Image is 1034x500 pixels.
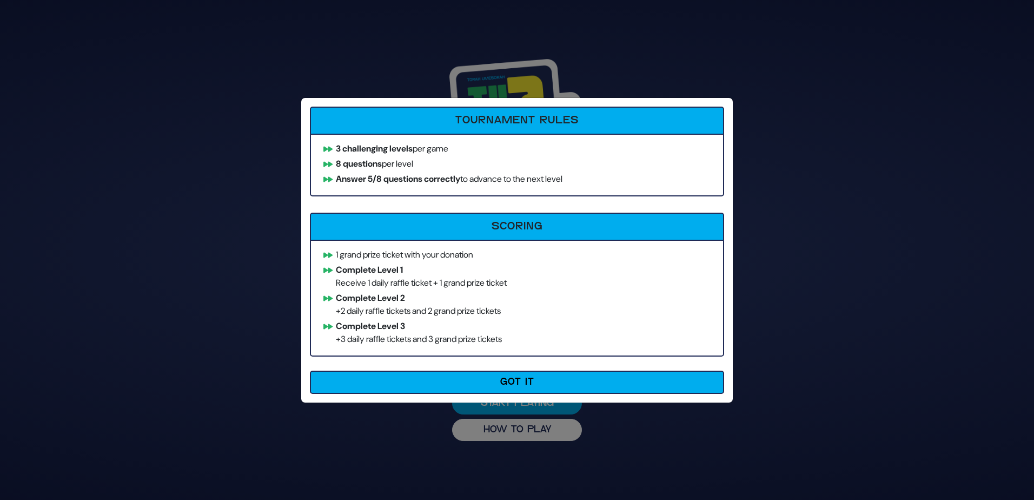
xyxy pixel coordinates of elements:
[319,173,715,186] li: to advance to the next level
[317,220,717,233] h6: Scoring
[319,320,715,346] li: +3 daily raffle tickets and 3 grand prize tickets
[319,157,715,170] li: per level
[336,292,405,304] b: Complete Level 2
[336,264,403,275] b: Complete Level 1
[336,143,413,154] b: 3 challenging levels
[319,248,715,261] li: 1 grand prize ticket with your donation
[336,173,460,185] b: Answer 5/8 questions correctly
[310,371,724,394] button: Got It
[336,320,405,332] b: Complete Level 3
[317,114,717,127] h6: Tournament Rules
[336,158,382,169] b: 8 questions
[319,142,715,155] li: per game
[319,292,715,318] li: +2 daily raffle tickets and 2 grand prize tickets
[319,264,715,290] li: Receive 1 daily raffle ticket + 1 grand prize ticket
